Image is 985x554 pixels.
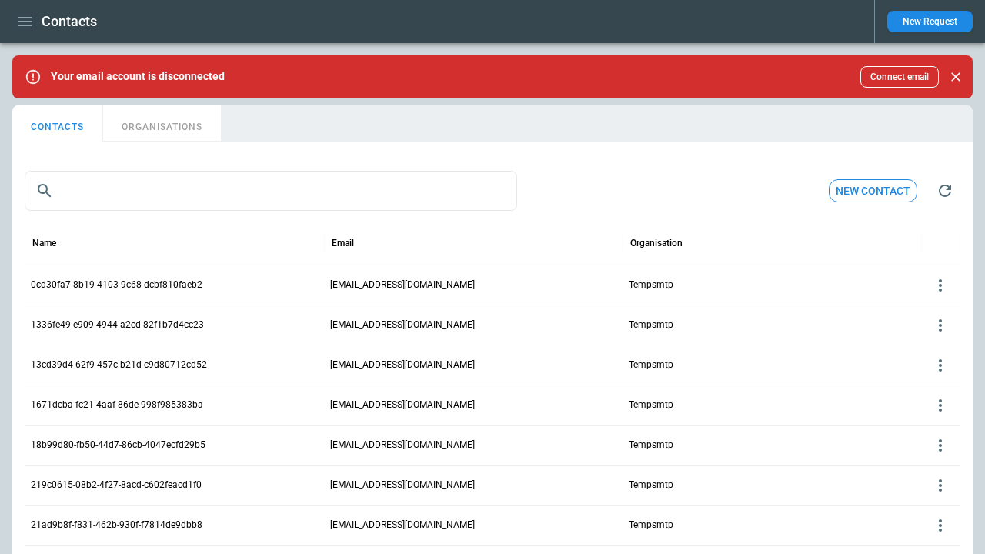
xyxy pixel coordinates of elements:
[31,479,318,492] p: 219c0615-08b2-4f27-8acd-c602feacd1f0
[330,519,617,532] p: [EMAIL_ADDRESS][DOMAIN_NAME]
[31,319,318,332] p: 1336fe49-e909-4944-a2cd-82f1b7d4cc23
[330,479,617,492] p: [EMAIL_ADDRESS][DOMAIN_NAME]
[12,105,103,142] button: CONTACTS
[629,359,916,372] p: Tempsmtp
[42,12,97,31] h1: Contacts
[945,60,967,94] div: dismiss
[51,70,225,83] p: Your email account is disconnected
[629,479,916,492] p: Tempsmtp
[629,439,916,452] p: Tempsmtp
[630,238,683,249] div: Organisation
[103,105,221,142] button: ORGANISATIONS
[629,279,916,292] p: Tempsmtp
[330,359,617,372] p: [EMAIL_ADDRESS][DOMAIN_NAME]
[629,319,916,332] p: Tempsmtp
[31,359,318,372] p: 13cd39d4-62f9-457c-b21d-c9d80712cd52
[860,66,939,88] button: Connect email
[31,399,318,412] p: 1671dcba-fc21-4aaf-86de-998f985383ba
[31,439,318,452] p: 18b99d80-fb50-44d7-86cb-4047ecfd29b5
[945,66,967,88] button: Close
[32,238,56,249] div: Name
[829,179,917,203] button: New contact
[629,399,916,412] p: Tempsmtp
[330,399,617,412] p: [EMAIL_ADDRESS][DOMAIN_NAME]
[31,279,318,292] p: 0cd30fa7-8b19-4103-9c68-dcbf810faeb2
[31,519,318,532] p: 21ad9b8f-f831-462b-930f-f7814de9dbb8
[332,238,354,249] div: Email
[330,319,617,332] p: [EMAIL_ADDRESS][DOMAIN_NAME]
[629,519,916,532] p: Tempsmtp
[330,439,617,452] p: [EMAIL_ADDRESS][DOMAIN_NAME]
[330,279,617,292] p: [EMAIL_ADDRESS][DOMAIN_NAME]
[887,11,973,32] button: New Request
